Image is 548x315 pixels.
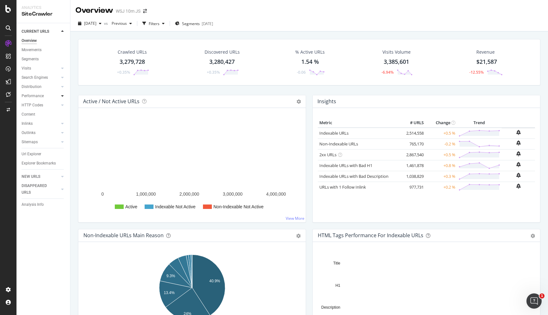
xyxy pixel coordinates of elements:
[116,8,140,14] div: WSJ 10m JS
[318,232,423,238] div: HTML Tags Performance for Indexable URLs
[425,171,457,182] td: +0.3 %
[266,191,286,197] text: 4,000,000
[22,173,59,180] a: NEW URLS
[400,182,425,192] td: 977,731
[297,70,306,75] div: -0.06
[22,160,56,167] div: Explorer Bookmarks
[425,138,457,149] td: -0.2 %
[109,21,127,26] span: Previous
[22,74,48,81] div: Search Engines
[400,160,425,171] td: 1,461,878
[425,160,457,171] td: +0.8 %
[22,139,38,145] div: Sitemaps
[22,56,39,63] div: Segments
[136,191,156,197] text: 1,000,000
[22,183,59,196] a: DISAPPEARED URLS
[22,28,49,35] div: CURRENT URLS
[336,283,341,288] text: H1
[382,70,394,75] div: -6.94%
[22,37,66,44] a: Overview
[149,21,160,26] div: Filters
[22,37,37,44] div: Overview
[382,49,411,55] div: Visits Volume
[22,120,33,127] div: Inlinks
[223,191,243,197] text: 3,000,000
[425,118,457,128] th: Change
[207,70,220,75] div: +0.35%
[321,305,340,310] text: Description
[516,184,521,189] div: bell-plus
[75,18,104,29] button: [DATE]
[516,151,521,156] div: bell-plus
[22,160,66,167] a: Explorer Bookmarks
[400,128,425,139] td: 2,514,558
[205,49,240,55] div: Discovered URLs
[317,97,336,106] h4: Insights
[319,173,388,179] a: Indexable URLs with Bad Description
[118,49,147,55] div: Crawled URLs
[22,47,42,53] div: Movements
[301,58,319,66] div: 1.54 %
[319,141,358,147] a: Non-Indexable URLs
[400,171,425,182] td: 1,038,829
[202,21,213,26] div: [DATE]
[22,47,66,53] a: Movements
[22,28,59,35] a: CURRENT URLS
[22,183,54,196] div: DISAPPEARED URLS
[516,130,521,135] div: bell-plus
[166,274,175,278] text: 9.3%
[143,9,147,13] div: arrow-right-arrow-left
[109,18,134,29] button: Previous
[318,118,400,128] th: Metric
[22,10,65,18] div: SiteCrawler
[22,201,44,208] div: Analysis Info
[295,49,325,55] div: % Active URLs
[83,97,140,106] h4: Active / Not Active URLs
[75,5,113,16] div: Overview
[182,21,200,26] span: Segments
[296,234,301,238] div: gear
[400,149,425,160] td: 2,867,540
[457,118,502,128] th: Trend
[539,293,545,298] span: 1
[22,84,59,90] a: Distribution
[22,111,35,118] div: Content
[516,140,521,145] div: bell-plus
[22,130,59,136] a: Outlinks
[469,70,484,75] div: -12.55%
[319,130,349,136] a: Indexable URLs
[476,49,495,55] span: Revenue
[155,204,196,209] text: Indexable Not Active
[213,204,264,209] text: Non-Indexable Not Active
[22,56,66,63] a: Segments
[120,58,145,66] div: 3,279,728
[425,128,457,139] td: +0.5 %
[125,204,137,209] text: Active
[179,191,199,197] text: 2,000,000
[22,151,66,157] a: Url Explorer
[104,21,109,26] span: vs
[22,111,66,118] a: Content
[209,279,220,283] text: 40.9%
[22,151,41,157] div: Url Explorer
[22,5,65,10] div: Analytics
[425,182,457,192] td: +0.2 %
[22,93,44,99] div: Performance
[22,65,59,72] a: Visits
[526,293,542,309] iframe: Intercom live chat
[531,234,535,238] div: gear
[286,216,304,221] a: View More
[425,149,457,160] td: +0.5 %
[400,118,425,128] th: # URLS
[140,18,167,29] button: Filters
[22,93,59,99] a: Performance
[22,139,59,145] a: Sitemaps
[83,232,164,238] div: Non-Indexable URLs Main Reason
[516,173,521,178] div: bell-plus
[384,58,409,66] div: 3,385,601
[22,74,59,81] a: Search Engines
[173,18,216,29] button: Segments[DATE]
[22,130,36,136] div: Outlinks
[476,58,497,65] span: $21,587
[164,291,175,295] text: 13.4%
